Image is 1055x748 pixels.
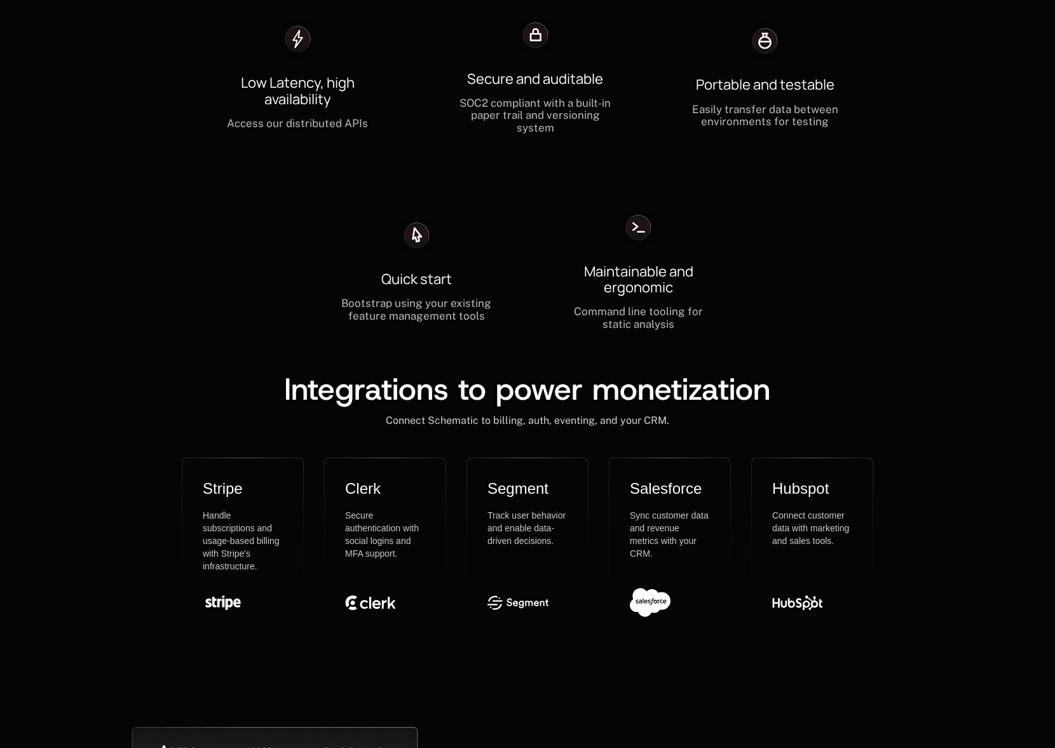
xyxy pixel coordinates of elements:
[458,97,613,135] div: SOC2 compliant with a built-in paper trail and versioning system
[772,509,852,547] p: Connect customer data with marketing and sales tools.
[467,71,603,87] div: Secure and auditable
[487,479,568,499] h3: Segment
[203,479,283,499] h3: Stripe
[345,509,425,560] p: Secure authentication with social logins and MFA support.
[274,17,322,65] img: Icon thunder
[563,306,714,330] div: Command line tooling for static analysis
[563,264,714,296] div: Maintainable and ergonomic
[227,118,368,130] div: Access our distributed APIs
[203,509,283,573] p: Handle subscriptions and usage-based billing with Stripe's infrastructure.
[393,214,440,261] img: Icon cursor
[690,104,840,128] div: Easily transfer data between environments for testing
[214,75,381,107] div: Low Latency, high availability
[615,206,662,254] img: Icon code
[345,479,425,499] h3: Clerk
[284,369,770,409] span: Integrations to power monetization
[772,479,852,499] h3: Hubspot
[630,509,710,560] p: Sync customer data and revenue metrics with your CRM.
[512,13,559,61] img: Icon lock
[386,414,669,427] div: Connect Schematic to billing, auth, eventing, and your CRM.
[487,509,568,547] p: Track user behavior and enable data-driven decisions.
[341,297,492,322] div: Bootstrap using your existing feature management tools
[696,77,834,93] div: Portable and testable
[630,479,710,499] h3: Salesforce
[741,19,789,67] img: Icon bottle
[381,271,452,287] div: Quick start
